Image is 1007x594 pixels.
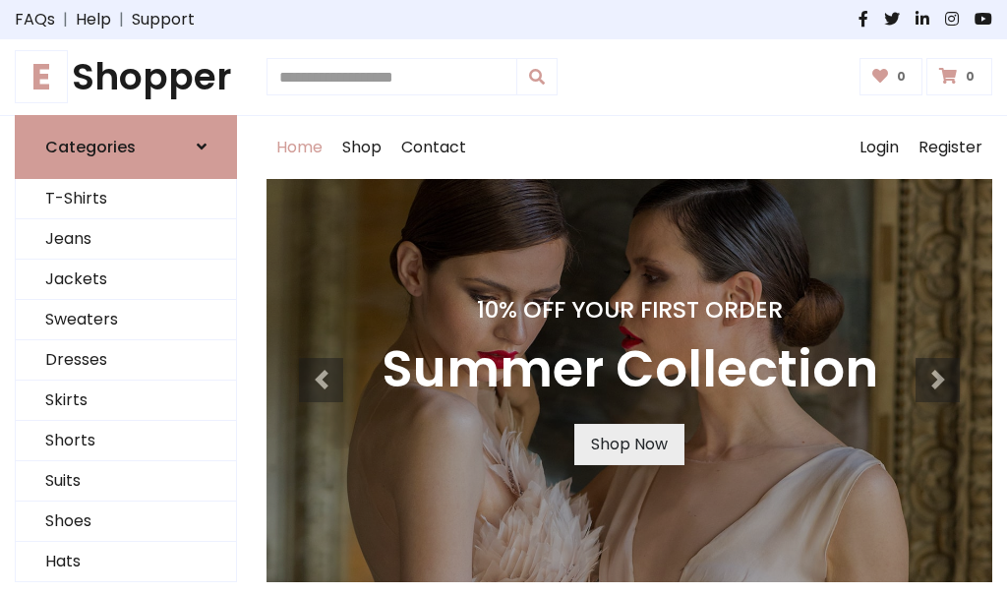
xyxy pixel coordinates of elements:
[45,138,136,156] h6: Categories
[382,296,878,324] h4: 10% Off Your First Order
[16,542,236,582] a: Hats
[15,55,237,99] h1: Shopper
[132,8,195,31] a: Support
[16,219,236,260] a: Jeans
[267,116,332,179] a: Home
[16,300,236,340] a: Sweaters
[16,421,236,461] a: Shorts
[574,424,684,465] a: Shop Now
[16,260,236,300] a: Jackets
[961,68,979,86] span: 0
[391,116,476,179] a: Contact
[55,8,76,31] span: |
[15,50,68,103] span: E
[382,339,878,400] h3: Summer Collection
[16,381,236,421] a: Skirts
[16,502,236,542] a: Shoes
[15,115,237,179] a: Categories
[892,68,911,86] span: 0
[926,58,992,95] a: 0
[850,116,909,179] a: Login
[15,8,55,31] a: FAQs
[111,8,132,31] span: |
[909,116,992,179] a: Register
[332,116,391,179] a: Shop
[16,461,236,502] a: Suits
[859,58,923,95] a: 0
[15,55,237,99] a: EShopper
[16,179,236,219] a: T-Shirts
[76,8,111,31] a: Help
[16,340,236,381] a: Dresses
